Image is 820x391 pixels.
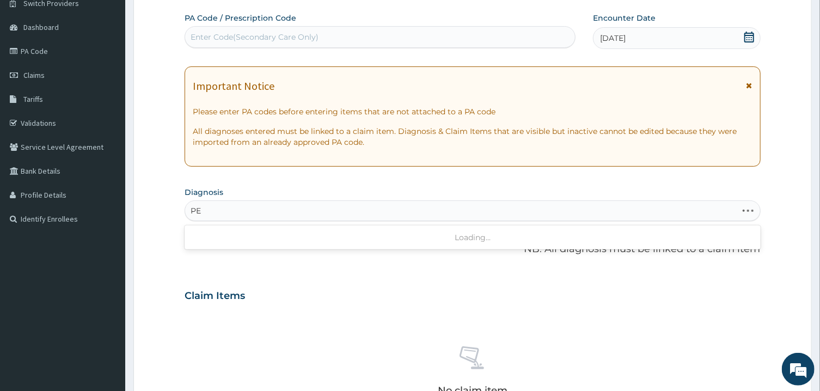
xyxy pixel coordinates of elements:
span: Tariffs [23,94,43,104]
span: Claims [23,70,45,80]
img: d_794563401_company_1708531726252_794563401 [20,54,44,82]
textarea: Type your message and hit 'Enter' [5,268,207,307]
span: [DATE] [600,33,626,44]
h3: Claim Items [185,290,245,302]
div: Loading... [185,228,760,247]
label: PA Code / Prescription Code [185,13,296,23]
p: All diagnoses entered must be linked to a claim item. Diagnosis & Claim Items that are visible bu... [193,126,752,148]
div: Chat with us now [57,61,183,75]
span: Dashboard [23,22,59,32]
div: Minimize live chat window [179,5,205,32]
label: Diagnosis [185,187,223,198]
h1: Important Notice [193,80,274,92]
label: Encounter Date [593,13,656,23]
div: Enter Code(Secondary Care Only) [191,32,319,42]
span: We're online! [63,123,150,233]
p: Please enter PA codes before entering items that are not attached to a PA code [193,106,752,117]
